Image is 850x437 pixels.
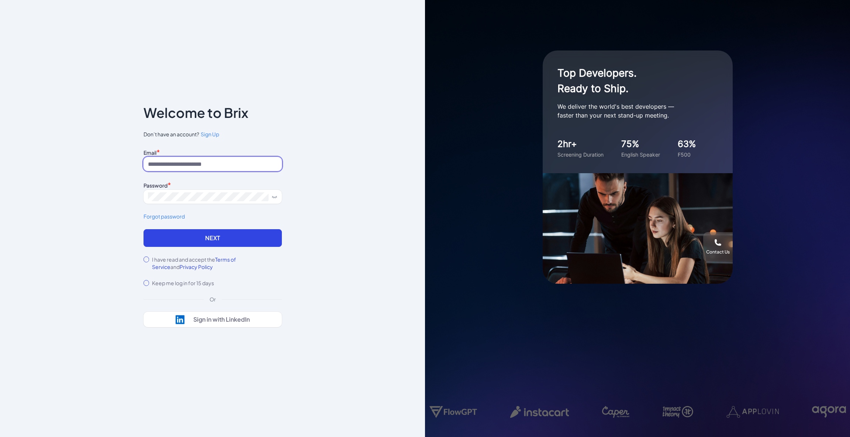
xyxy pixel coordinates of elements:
[678,137,696,151] div: 63%
[144,213,282,220] a: Forgot password
[144,312,282,327] button: Sign in with LinkedIn
[144,107,248,119] p: Welcome to Brix
[144,130,282,138] span: Don’t have an account?
[193,316,250,323] div: Sign in with LinkedIn
[557,137,604,151] div: 2hr+
[144,229,282,247] button: Next
[557,102,705,120] p: We deliver the world's best developers — faster than your next stand-up meeting.
[557,65,705,96] h1: Top Developers. Ready to Ship.
[152,279,214,287] label: Keep me log in for 15 days
[621,137,660,151] div: 75%
[144,149,156,156] label: Email
[557,151,604,158] div: Screening Duration
[706,249,730,255] div: Contact Us
[678,151,696,158] div: F500
[204,296,222,303] div: Or
[703,232,733,262] button: Contact Us
[144,182,167,189] label: Password
[201,131,219,137] span: Sign Up
[199,130,219,138] a: Sign Up
[152,256,281,270] label: I have read and accept the and
[180,263,213,270] span: Privacy Policy
[621,151,660,158] div: English Speaker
